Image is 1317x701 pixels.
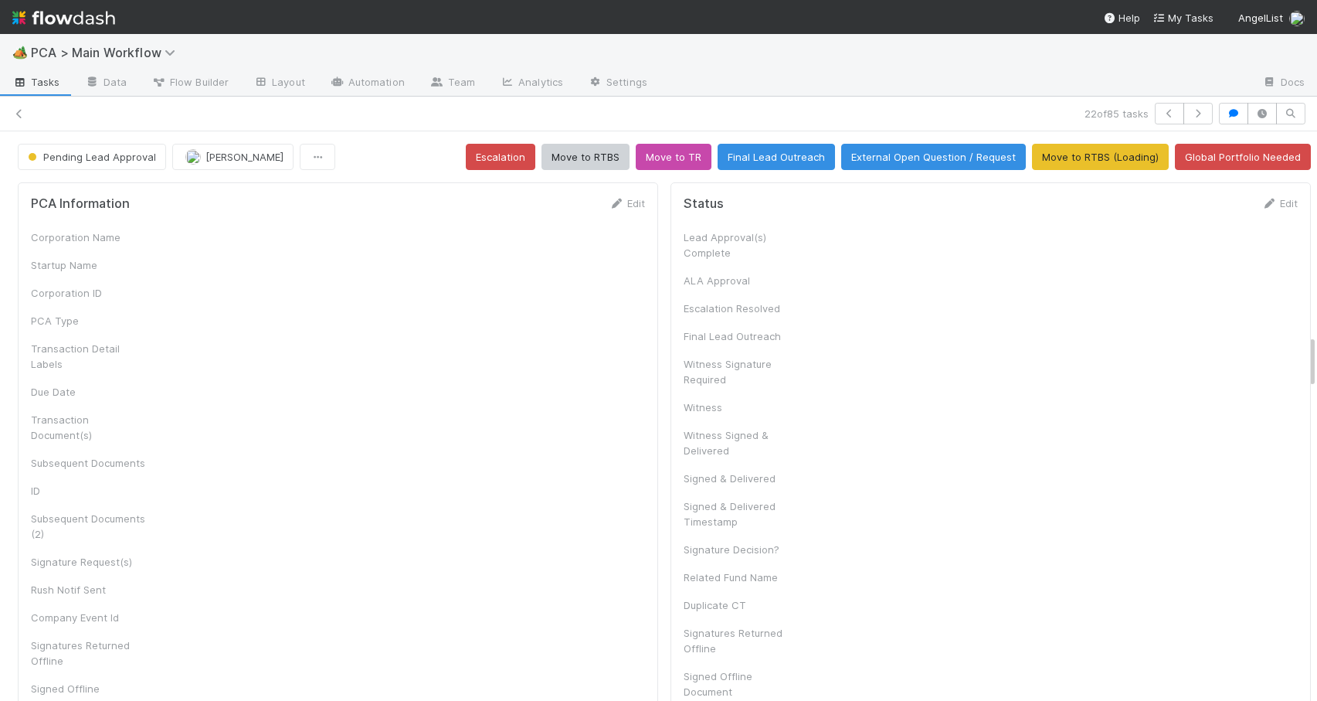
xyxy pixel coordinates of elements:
a: Analytics [487,71,575,96]
span: PCA > Main Workflow [31,45,183,60]
div: Duplicate CT [684,597,799,613]
span: Tasks [12,74,60,90]
button: [PERSON_NAME] [172,144,294,170]
div: Company Event Id [31,610,147,625]
button: Pending Lead Approval [18,144,166,170]
span: My Tasks [1152,12,1213,24]
a: Team [417,71,487,96]
div: Corporation ID [31,285,147,301]
div: Escalation Resolved [684,301,799,316]
button: Global Portfolio Needed [1175,144,1311,170]
div: Rush Notif Sent [31,582,147,597]
span: 🏕️ [12,46,28,59]
div: Lead Approval(s) Complete [684,230,799,260]
div: ALA Approval [684,273,799,288]
a: Automation [317,71,417,96]
span: AngelList [1238,12,1283,24]
div: Related Fund Name [684,570,799,585]
a: Data [73,71,139,96]
img: avatar_dd78c015-5c19-403d-b5d7-976f9c2ba6b3.png [1289,11,1305,26]
div: Witness Signature Required [684,356,799,387]
div: Signed Offline Document [684,669,799,699]
div: Help [1103,10,1140,26]
a: Flow Builder [139,71,241,96]
button: Move to RTBS (Loading) [1032,144,1169,170]
div: Subsequent Documents (2) [31,511,147,542]
div: Transaction Document(s) [31,412,147,443]
div: Corporation Name [31,230,147,245]
button: Move to TR [636,144,711,170]
img: logo-inverted-e16ddd16eac7371096b0.svg [12,5,115,31]
div: Signed & Delivered [684,471,799,486]
a: Edit [609,197,645,209]
div: Signatures Returned Offline [684,625,799,656]
span: 22 of 85 tasks [1084,106,1149,121]
div: Witness [684,400,799,415]
button: External Open Question / Request [841,144,1026,170]
a: Layout [241,71,317,96]
a: Edit [1261,197,1298,209]
h5: Status [684,196,724,212]
div: Signatures Returned Offline [31,638,147,669]
a: Docs [1250,71,1317,96]
span: [PERSON_NAME] [205,151,283,163]
a: Settings [575,71,660,96]
div: Subsequent Documents [31,455,147,471]
span: Flow Builder [151,74,229,90]
button: Move to RTBS [541,144,630,170]
div: Witness Signed & Delivered [684,427,799,458]
button: Escalation [466,144,535,170]
div: Signature Decision? [684,542,799,557]
span: Pending Lead Approval [25,151,156,163]
div: Due Date [31,384,147,400]
div: Signed & Delivered Timestamp [684,499,799,529]
div: Transaction Detail Labels [31,341,147,372]
h5: PCA Information [31,196,130,212]
a: My Tasks [1152,10,1213,26]
img: avatar_dd78c015-5c19-403d-b5d7-976f9c2ba6b3.png [185,149,201,165]
div: ID [31,483,147,499]
div: Signature Request(s) [31,554,147,570]
div: PCA Type [31,313,147,328]
div: Startup Name [31,257,147,273]
div: Final Lead Outreach [684,328,799,344]
button: Final Lead Outreach [718,144,835,170]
